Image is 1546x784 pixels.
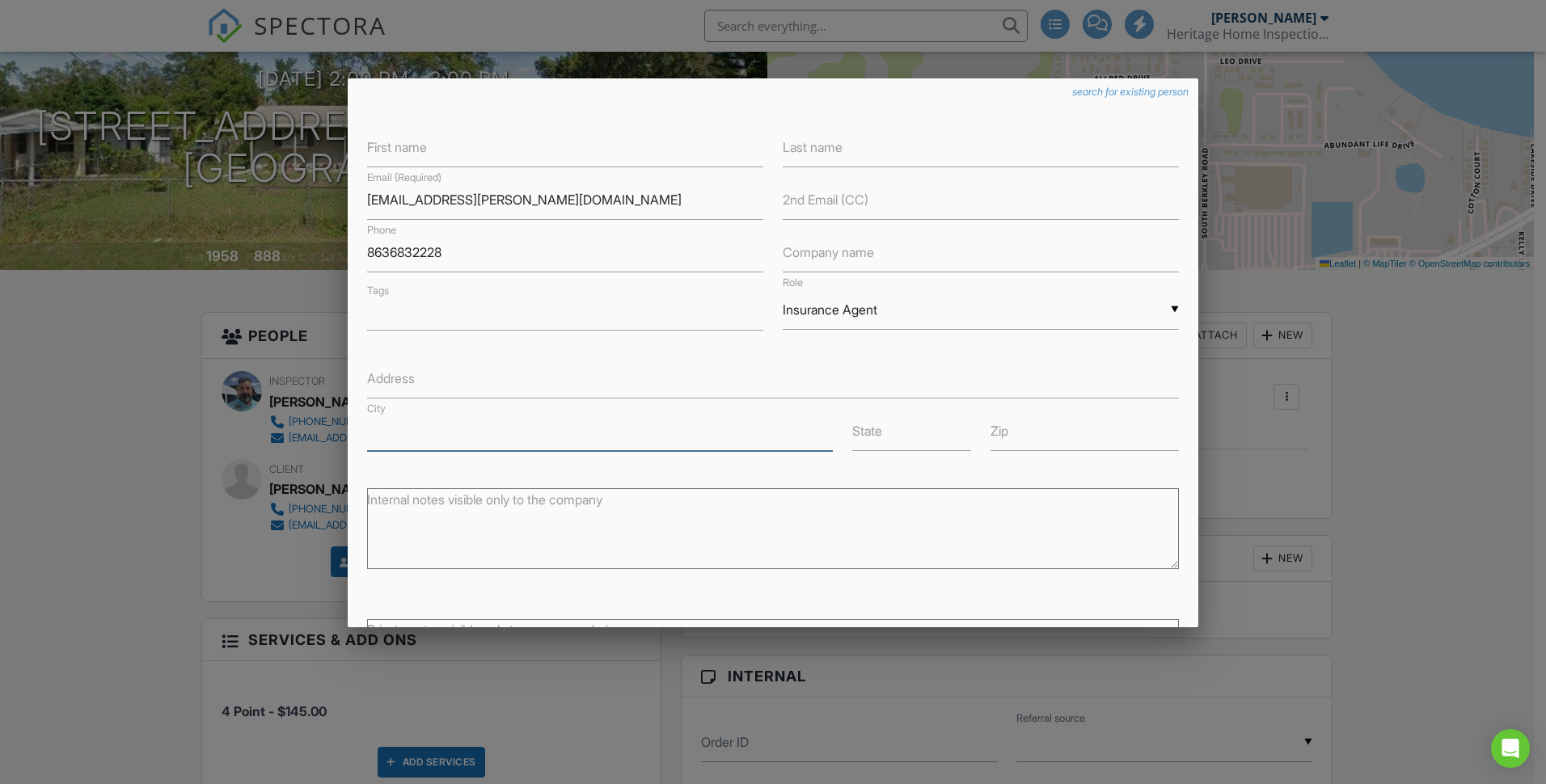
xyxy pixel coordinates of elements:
[367,223,396,238] label: Phone
[367,138,427,156] label: First name
[783,243,874,261] label: Company name
[367,285,389,297] label: Tags
[783,138,843,156] label: Last name
[991,422,1008,440] label: Zip
[783,276,803,289] label: Role
[367,402,386,416] label: City
[783,191,868,209] label: 2nd Email (CC)
[367,491,602,508] label: Internal notes visible only to the company
[1491,729,1530,768] div: Open Intercom Messenger
[367,621,622,639] label: Private notes visible only to company admins
[367,171,441,185] label: Email (Required)
[852,422,882,440] label: State
[1072,86,1189,99] a: search for existing person
[367,369,415,387] label: Address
